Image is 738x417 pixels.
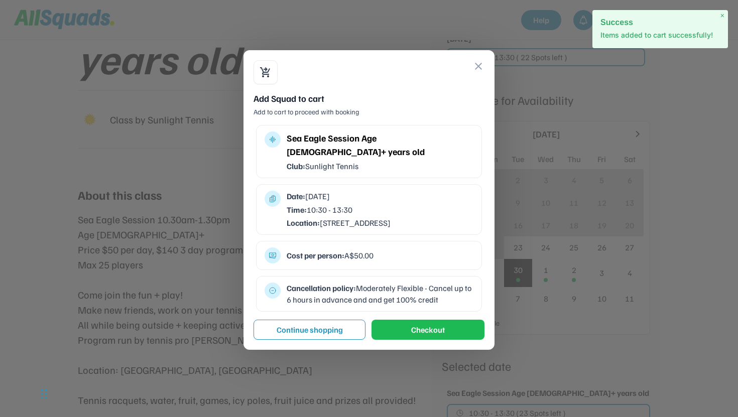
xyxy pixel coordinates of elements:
strong: Cost per person: [287,250,344,260]
strong: Date: [287,191,305,201]
div: Add Squad to cart [254,92,484,105]
div: Add to cart to proceed with booking [254,107,484,117]
button: Continue shopping [254,320,365,340]
h2: Success [600,18,720,27]
strong: Cancellation policy: [287,283,356,293]
div: Moderately Flexible - Cancel up to 6 hours in advance and and get 100% credit [287,283,473,305]
strong: Club: [287,161,305,171]
strong: Location: [287,218,320,228]
button: Checkout [372,320,484,340]
button: close [472,60,484,72]
div: A$50.00 [287,250,473,261]
div: 10:30 - 13:30 [287,204,473,215]
div: [DATE] [287,191,473,202]
div: [STREET_ADDRESS] [287,217,473,228]
span: × [720,12,724,20]
div: Sunlight Tennis [287,161,473,172]
p: Items added to cart successfully! [600,30,720,40]
button: multitrack_audio [269,135,277,144]
strong: Time: [287,205,307,215]
button: shopping_cart_checkout [260,66,272,78]
div: Sea Eagle Session Age [DEMOGRAPHIC_DATA]+ years old [287,131,473,159]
